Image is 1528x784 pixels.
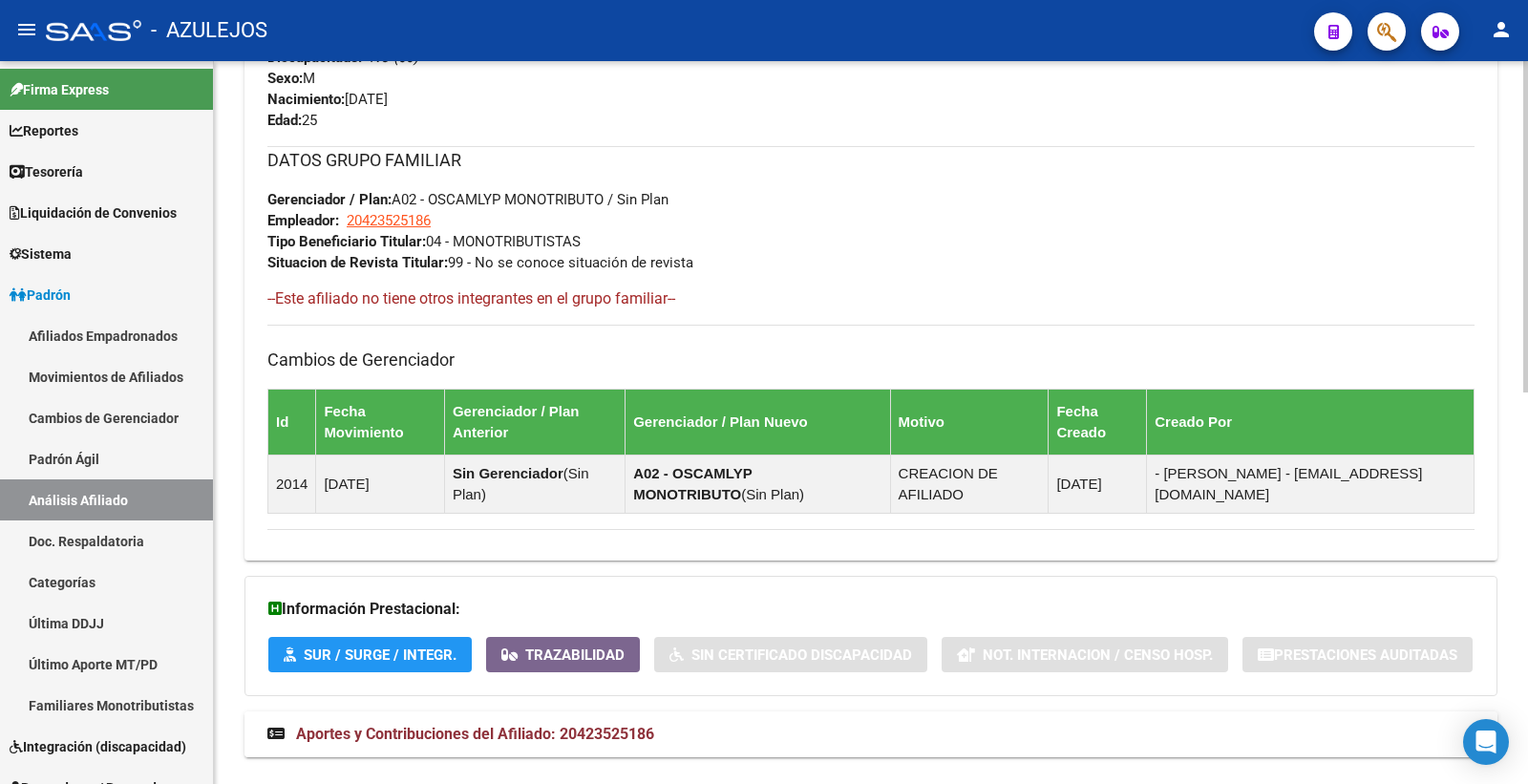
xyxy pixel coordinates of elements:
strong: Sin Gerenciador [453,465,563,481]
span: Padrón [10,285,71,306]
span: 20423525186 [347,212,431,229]
span: Sin Certificado Discapacidad [691,646,912,664]
span: Trazabilidad [525,646,625,664]
td: 2014 [268,455,316,513]
span: Sin Plan [453,465,589,502]
td: [DATE] [1049,455,1147,513]
td: [DATE] [316,455,445,513]
th: Id [268,389,316,455]
button: SUR / SURGE / INTEGR. [268,637,472,672]
span: 25 [267,112,317,129]
span: Integración (discapacidad) [10,736,186,757]
span: A02 - OSCAMLYP MONOTRIBUTO / Sin Plan [267,191,668,208]
span: 99 - No se conoce situación de revista [267,254,693,271]
span: Sistema [10,244,72,265]
span: [DATE] [267,91,388,108]
span: M [267,70,315,87]
strong: Empleador: [267,212,339,229]
button: Sin Certificado Discapacidad [654,637,927,672]
td: ( ) [626,455,890,513]
div: Open Intercom Messenger [1463,719,1509,765]
span: Not. Internacion / Censo Hosp. [983,646,1213,664]
button: Trazabilidad [486,637,640,672]
strong: Gerenciador / Plan: [267,191,392,208]
td: CREACION DE AFILIADO [890,455,1049,513]
button: Prestaciones Auditadas [1242,637,1473,672]
h3: Cambios de Gerenciador [267,347,1475,373]
span: Reportes [10,120,78,141]
strong: Tipo Beneficiario Titular: [267,233,426,250]
th: Fecha Creado [1049,389,1147,455]
span: Aportes y Contribuciones del Afiliado: 20423525186 [296,725,654,743]
span: - AZULEJOS [151,10,267,52]
th: Motivo [890,389,1049,455]
strong: A02 - OSCAMLYP MONOTRIBUTO [633,465,752,502]
th: Creado Por [1147,389,1475,455]
span: Liquidación de Convenios [10,202,177,223]
h3: DATOS GRUPO FAMILIAR [267,147,1475,174]
span: Tesorería [10,161,83,182]
strong: Discapacitado: [267,49,362,66]
mat-icon: person [1490,18,1513,41]
span: SUR / SURGE / INTEGR. [304,646,456,664]
span: Prestaciones Auditadas [1274,646,1457,664]
strong: Nacimiento: [267,91,345,108]
mat-icon: menu [15,18,38,41]
td: ( ) [444,455,625,513]
strong: Edad: [267,112,302,129]
span: Sin Plan [746,486,799,502]
td: - [PERSON_NAME] - [EMAIL_ADDRESS][DOMAIN_NAME] [1147,455,1475,513]
th: Gerenciador / Plan Nuevo [626,389,890,455]
th: Fecha Movimiento [316,389,445,455]
span: 04 - MONOTRIBUTISTAS [267,233,581,250]
mat-expansion-panel-header: Aportes y Contribuciones del Afiliado: 20423525186 [244,711,1497,757]
th: Gerenciador / Plan Anterior [444,389,625,455]
i: NO (00) [370,49,418,66]
h4: --Este afiliado no tiene otros integrantes en el grupo familiar-- [267,288,1475,309]
span: Firma Express [10,79,109,100]
strong: Situacion de Revista Titular: [267,254,448,271]
button: Not. Internacion / Censo Hosp. [942,637,1228,672]
h3: Información Prestacional: [268,596,1474,623]
strong: Sexo: [267,70,303,87]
